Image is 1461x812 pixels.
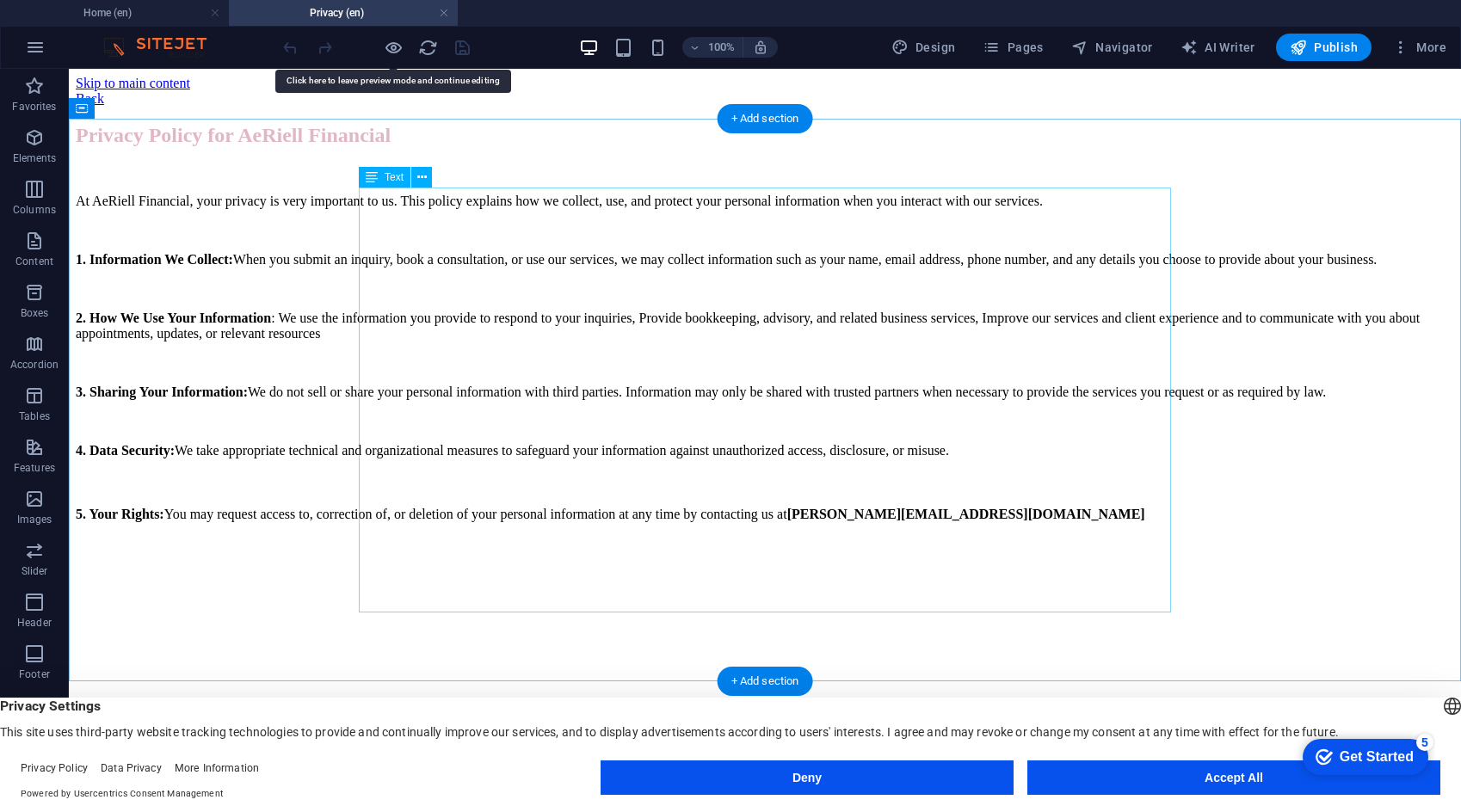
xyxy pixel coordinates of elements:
div: + Add section [718,667,813,696]
p: Slider [22,564,48,578]
p: Content [15,255,53,268]
div: Get Started [51,19,125,34]
button: Publish [1276,34,1372,61]
div: 5 [127,3,145,21]
button: AI Writer [1174,34,1262,61]
p: Header [17,616,52,630]
button: reload [417,37,438,58]
button: Navigator [1064,34,1160,61]
p: Columns [13,203,56,217]
button: Design [885,34,963,61]
img: Editor Logo [99,37,228,58]
span: Navigator [1071,39,1153,56]
span: Pages [983,39,1043,56]
p: Images [17,513,52,526]
span: Text [385,172,404,182]
p: Features [14,461,55,475]
button: Pages [976,34,1050,61]
p: Tables [19,409,50,423]
p: Accordion [10,358,59,372]
a: Skip to main content [7,7,121,22]
button: 100% [682,37,743,58]
p: Boxes [21,306,49,320]
h6: 100% [708,37,736,58]
i: On resize automatically adjust zoom level to fit chosen device. [753,40,768,55]
h4: Privacy (en) [229,3,458,22]
div: Design (Ctrl+Alt+Y) [885,34,963,61]
p: Elements [13,151,57,165]
span: AI Writer [1181,39,1255,56]
span: More [1392,39,1446,56]
button: More [1385,34,1453,61]
div: + Add section [718,104,813,133]
span: Publish [1290,39,1358,56]
span: Design [891,39,956,56]
i: Reload page [418,38,438,58]
div: Get Started 5 items remaining, 0% complete [14,9,139,45]
p: Favorites [12,100,56,114]
p: Footer [19,667,50,681]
